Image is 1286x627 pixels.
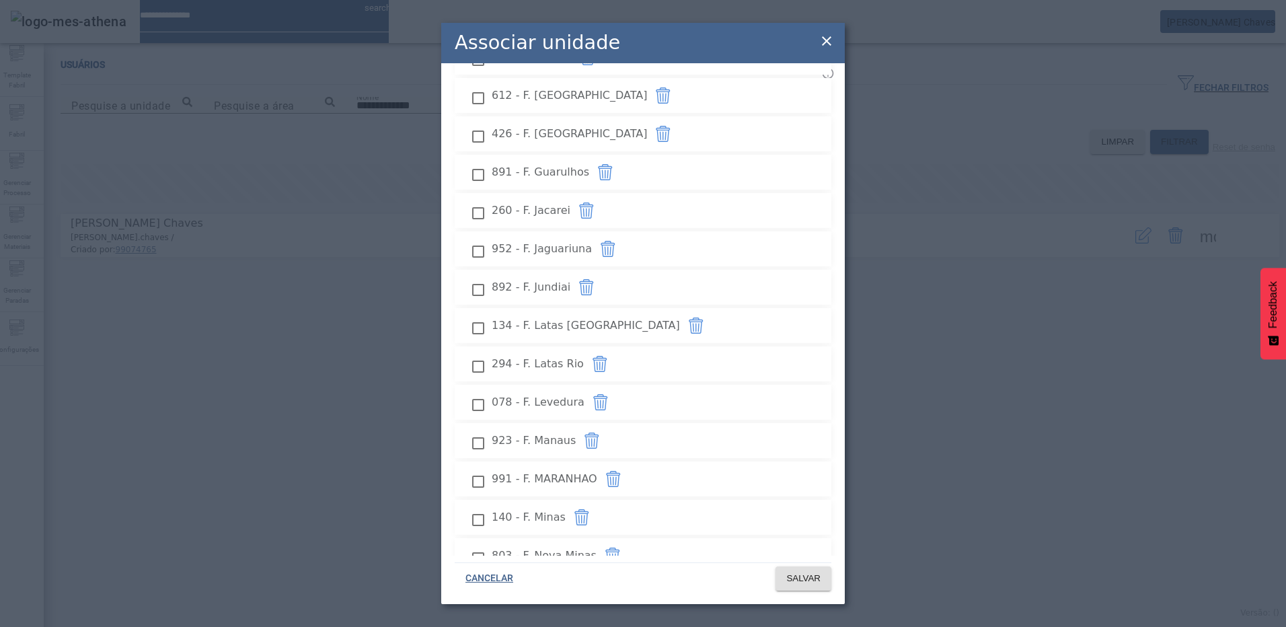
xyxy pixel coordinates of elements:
span: 140 - F. Minas [492,509,566,525]
span: SALVAR [786,572,821,585]
span: 134 - F. Latas [GEOGRAPHIC_DATA] [492,318,680,334]
span: 892 - F. Jundiai [492,279,570,295]
button: CANCELAR [455,566,524,591]
span: 612 - F. [GEOGRAPHIC_DATA] [492,87,647,104]
span: 260 - F. Jacarei [492,202,570,219]
button: Feedback - Mostrar pesquisa [1260,268,1286,359]
span: 803 - F. Nova Minas [492,548,597,564]
span: 991 - F. MARANHAO [492,471,597,487]
span: 294 - F. Latas Rio [492,356,584,372]
button: SALVAR [776,566,831,591]
span: 078 - F. Levedura [492,394,584,410]
h2: Associar unidade [455,28,620,57]
span: 426 - F. [GEOGRAPHIC_DATA] [492,126,647,142]
span: 952 - F. Jaguariuna [492,241,592,257]
span: 891 - F. Guarulhos [492,164,589,180]
span: Feedback [1267,281,1279,328]
span: CANCELAR [465,572,513,585]
span: 923 - F. Manaus [492,433,576,449]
